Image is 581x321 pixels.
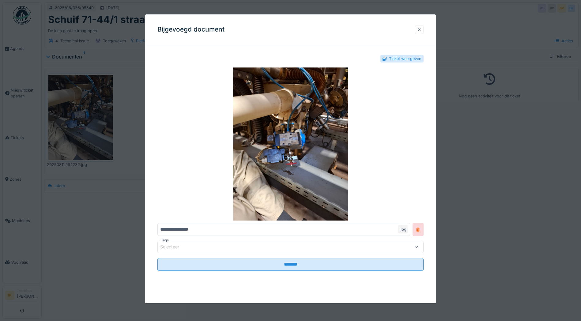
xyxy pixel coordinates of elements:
[160,244,188,251] div: Selecteer
[157,67,424,221] img: 239d59e4-8e7a-4fa3-b2b7-0d63c59c01aa-20250811_164232.jpg
[389,56,421,62] div: Ticket weergeven
[398,225,408,233] div: .jpg
[160,238,170,243] label: Tags
[157,26,224,33] h3: Bijgevoegd document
